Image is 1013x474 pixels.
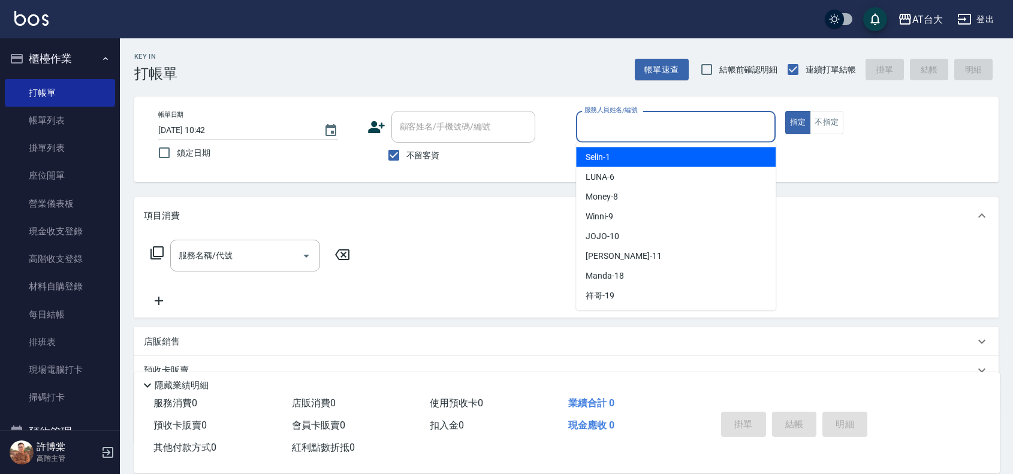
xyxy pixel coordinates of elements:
[153,419,207,431] span: 預收卡販賣 0
[5,190,115,218] a: 營業儀表板
[5,416,115,448] button: 預約管理
[37,453,98,464] p: 高階主管
[586,171,614,183] span: LUNA -6
[5,384,115,411] a: 掃碼打卡
[719,64,778,76] span: 結帳前確認明細
[5,43,115,74] button: 櫃檯作業
[586,250,661,262] span: [PERSON_NAME] -11
[134,53,177,61] h2: Key In
[785,111,811,134] button: 指定
[134,327,999,356] div: 店販銷售
[134,197,999,235] div: 項目消費
[292,419,345,431] span: 會員卡販賣 0
[144,210,180,222] p: 項目消費
[5,79,115,107] a: 打帳單
[952,8,999,31] button: 登出
[316,116,345,145] button: Choose date, selected date is 2025-08-23
[153,397,197,409] span: 服務消費 0
[5,356,115,384] a: 現場電腦打卡
[10,440,34,464] img: Person
[912,12,943,27] div: AT台大
[37,441,98,453] h5: 許博棠
[586,191,618,203] span: Money -8
[586,230,619,243] span: JOJO -10
[893,7,948,32] button: AT台大
[5,301,115,328] a: 每日結帳
[5,107,115,134] a: 帳單列表
[158,110,183,119] label: 帳單日期
[584,105,637,114] label: 服務人員姓名/編號
[177,147,210,159] span: 鎖定日期
[144,336,180,348] p: 店販銷售
[586,151,610,164] span: Selin -1
[5,328,115,356] a: 排班表
[586,270,624,282] span: Manda -18
[155,379,209,392] p: 隱藏業績明細
[635,59,689,81] button: 帳單速查
[430,397,483,409] span: 使用預收卡 0
[806,64,856,76] span: 連續打單結帳
[292,397,336,409] span: 店販消費 0
[586,210,613,223] span: Winni -9
[14,11,49,26] img: Logo
[810,111,843,134] button: 不指定
[134,65,177,82] h3: 打帳單
[5,134,115,162] a: 掛單列表
[568,419,614,431] span: 現金應收 0
[406,149,440,162] span: 不留客資
[863,7,887,31] button: save
[586,289,614,302] span: 祥哥 -19
[144,364,189,377] p: 預收卡販賣
[430,419,464,431] span: 扣入金 0
[568,397,614,409] span: 業績合計 0
[134,356,999,385] div: 預收卡販賣
[292,442,355,453] span: 紅利點數折抵 0
[297,246,316,265] button: Open
[158,120,312,140] input: YYYY/MM/DD hh:mm
[5,162,115,189] a: 座位開單
[5,218,115,245] a: 現金收支登錄
[5,273,115,300] a: 材料自購登錄
[153,442,216,453] span: 其他付款方式 0
[5,245,115,273] a: 高階收支登錄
